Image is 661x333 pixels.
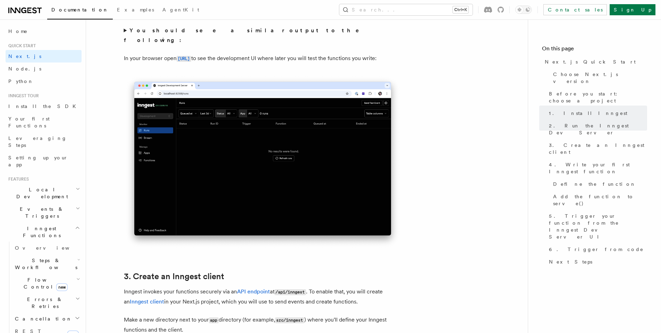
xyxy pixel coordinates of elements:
[339,4,473,15] button: Search...Ctrl+K
[6,183,82,203] button: Local Development
[124,75,401,249] img: Inngest Dev Server's 'Runs' tab with no data
[124,272,224,281] a: 3. Create an Inngest client
[6,132,82,151] a: Leveraging Steps
[549,142,647,156] span: 3. Create an Inngest client
[546,119,647,139] a: 2. Run the Inngest Dev Server
[113,2,158,19] a: Examples
[177,56,191,62] code: [URL]
[6,151,82,171] a: Setting up your app
[275,317,304,323] code: src/inngest
[117,7,154,13] span: Examples
[553,71,647,85] span: Choose Next.js version
[209,317,219,323] code: app
[549,122,647,136] span: 2. Run the Inngest Dev Server
[550,190,647,210] a: Add the function to serve()
[549,213,647,240] span: 5. Trigger your function from the Inngest Dev Server UI
[6,186,76,200] span: Local Development
[124,287,401,307] p: Inngest invokes your functions securely via an at . To enable that, you will create an in your Ne...
[550,68,647,88] a: Choose Next.js version
[549,246,644,253] span: 6. Trigger from code
[549,110,627,117] span: 1. Install Inngest
[542,56,647,68] a: Next.js Quick Start
[6,176,29,182] span: Features
[6,113,82,132] a: Your first Functions
[6,225,75,239] span: Inngest Functions
[549,161,647,175] span: 4. Write your first Inngest function
[542,44,647,56] h4: On this page
[549,258,592,265] span: Next Steps
[158,2,203,19] a: AgentKit
[177,55,191,61] a: [URL]
[543,4,607,15] a: Contact sales
[12,315,72,322] span: Cancellation
[6,43,36,49] span: Quick start
[6,50,82,63] a: Next.js
[6,100,82,113] a: Install the SDK
[12,242,82,254] a: Overview
[610,4,655,15] a: Sign Up
[47,2,113,19] a: Documentation
[6,75,82,88] a: Python
[546,158,647,178] a: 4. Write your first Inngest function
[12,274,82,293] button: Flow Controlnew
[546,243,647,256] a: 6. Trigger from code
[546,139,647,158] a: 3. Create an Inngest client
[6,93,39,99] span: Inngest tour
[12,276,76,290] span: Flow Control
[15,245,86,251] span: Overview
[8,103,80,109] span: Install the SDK
[237,288,270,295] a: API endpoint
[8,135,67,148] span: Leveraging Steps
[12,296,75,310] span: Errors & Retries
[8,66,41,72] span: Node.js
[56,283,68,291] span: new
[546,107,647,119] a: 1. Install Inngest
[8,155,68,167] span: Setting up your app
[8,116,50,128] span: Your first Functions
[6,222,82,242] button: Inngest Functions
[8,53,41,59] span: Next.js
[12,257,77,271] span: Steps & Workflows
[545,58,636,65] span: Next.js Quick Start
[51,7,109,13] span: Documentation
[546,256,647,268] a: Next Steps
[162,7,199,13] span: AgentKit
[130,298,164,305] a: Inngest client
[8,78,34,84] span: Python
[12,293,82,313] button: Errors & Retries
[12,313,82,325] button: Cancellation
[124,53,401,64] p: In your browser open to see the development UI where later you will test the functions you write:
[453,6,468,13] kbd: Ctrl+K
[124,27,369,43] strong: You should see a similar output to the following:
[550,178,647,190] a: Define the function
[6,63,82,75] a: Node.js
[553,193,647,207] span: Add the function to serve()
[6,25,82,38] a: Home
[549,90,647,104] span: Before you start: choose a project
[546,210,647,243] a: 5. Trigger your function from the Inngest Dev Server UI
[274,289,306,295] code: /api/inngest
[12,254,82,274] button: Steps & Workflows
[6,206,76,219] span: Events & Triggers
[515,6,532,14] button: Toggle dark mode
[546,88,647,107] a: Before you start: choose a project
[6,203,82,222] button: Events & Triggers
[124,26,401,45] summary: You should see a similar output to the following:
[553,181,636,188] span: Define the function
[8,28,28,35] span: Home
